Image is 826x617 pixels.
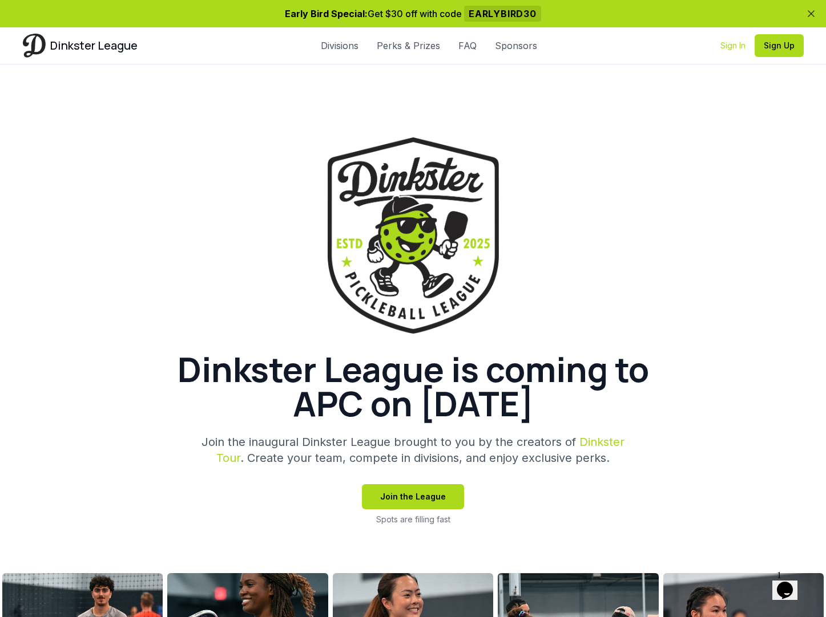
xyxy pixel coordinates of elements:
[23,34,46,57] img: Dinkster
[755,34,804,57] button: Sign Up
[377,39,440,52] a: Perks & Prizes
[23,7,804,21] p: Get $30 off with code
[23,34,138,57] a: Dinkster League
[464,6,541,22] span: EARLYBIRD30
[772,566,809,600] iframe: chat widget
[362,484,464,509] button: Join the League
[720,40,746,51] a: Sign In
[50,38,138,54] span: Dinkster League
[139,352,687,420] h1: Dinkster League is coming to APC on [DATE]
[194,434,632,466] p: Join the inaugural Dinkster League brought to you by the creators of . Create your team, compete ...
[458,39,477,52] a: FAQ
[376,514,450,525] p: Spots are filling fast
[495,39,537,52] a: Sponsors
[285,8,368,19] span: Early Bird Special:
[328,137,499,334] img: Dinkster League
[321,39,358,52] a: Divisions
[805,8,817,19] button: Dismiss banner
